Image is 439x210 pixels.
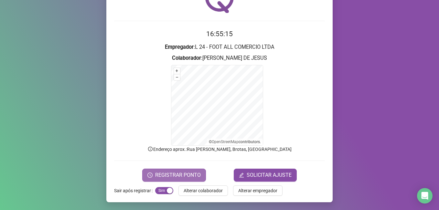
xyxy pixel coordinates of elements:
[155,171,201,179] span: REGISTRAR PONTO
[178,185,228,196] button: Alterar colaborador
[206,30,233,38] time: 16:55:15
[212,140,239,144] a: OpenStreetMap
[417,188,433,204] div: Open Intercom Messenger
[234,169,297,182] button: editSOLICITAR AJUSTE
[238,187,277,194] span: Alterar empregador
[165,44,194,50] strong: Empregador
[174,68,180,74] button: +
[114,146,325,153] p: Endereço aprox. : Rua [PERSON_NAME], Brotas, [GEOGRAPHIC_DATA]
[172,55,201,61] strong: Colaborador
[114,185,155,196] label: Sair após registrar
[147,146,153,152] span: info-circle
[233,185,283,196] button: Alterar empregador
[174,74,180,80] button: –
[239,173,244,178] span: edit
[147,173,153,178] span: clock-circle
[247,171,292,179] span: SOLICITAR AJUSTE
[184,187,223,194] span: Alterar colaborador
[114,54,325,62] h3: : [PERSON_NAME] DE JESUS
[114,43,325,51] h3: : L 24 - FOOT ALL COMERCIO LTDA
[209,140,261,144] li: © contributors.
[142,169,206,182] button: REGISTRAR PONTO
